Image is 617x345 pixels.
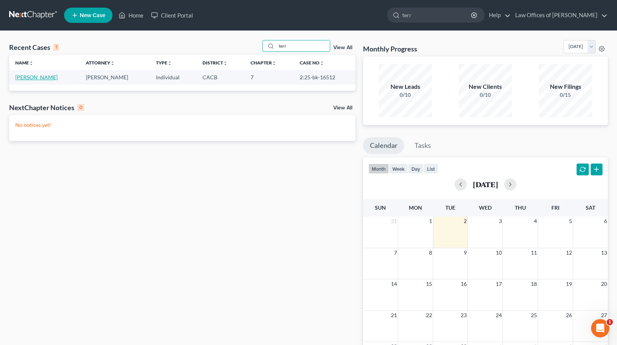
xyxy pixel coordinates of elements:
button: list [424,164,438,174]
span: 31 [390,217,398,226]
span: Tue [445,204,455,211]
td: 7 [244,70,294,84]
button: week [389,164,408,174]
a: Case Nounfold_more [300,60,324,66]
i: unfold_more [272,61,276,66]
td: [PERSON_NAME] [80,70,150,84]
input: Search by name... [402,8,472,22]
button: day [408,164,424,174]
div: Recent Cases [9,43,59,52]
div: 0/10 [459,91,512,99]
span: 13 [600,248,608,257]
a: Chapterunfold_more [251,60,276,66]
input: Search by name... [276,40,330,51]
span: 10 [495,248,503,257]
span: Mon [409,204,422,211]
span: 1 [607,319,613,325]
i: unfold_more [167,61,172,66]
a: Home [115,8,147,22]
span: 6 [603,217,608,226]
h2: [DATE] [473,180,498,188]
span: 25 [530,311,538,320]
span: 27 [600,311,608,320]
a: View All [333,105,352,111]
i: unfold_more [29,61,34,66]
span: 23 [460,311,468,320]
iframe: Intercom live chat [591,319,609,337]
td: Individual [150,70,196,84]
span: 5 [568,217,573,226]
span: 24 [495,311,503,320]
a: Nameunfold_more [15,60,34,66]
span: 4 [533,217,538,226]
span: Sat [586,204,595,211]
a: Law Offices of [PERSON_NAME] [511,8,607,22]
td: 2:25-bk-16512 [294,70,355,84]
span: 26 [565,311,573,320]
span: 19 [565,279,573,289]
td: CACB [196,70,245,84]
i: unfold_more [110,61,115,66]
span: 18 [530,279,538,289]
span: 17 [495,279,503,289]
span: 12 [565,248,573,257]
a: Help [485,8,511,22]
span: Sun [375,204,386,211]
span: 2 [463,217,468,226]
span: Thu [515,204,526,211]
i: unfold_more [320,61,324,66]
span: 16 [460,279,468,289]
a: Districtunfold_more [202,60,228,66]
span: 9 [463,248,468,257]
h3: Monthly Progress [363,44,417,53]
span: 8 [428,248,433,257]
span: 20 [600,279,608,289]
div: New Leads [379,82,432,91]
i: unfold_more [223,61,228,66]
span: 1 [428,217,433,226]
div: 0/10 [379,91,432,99]
div: New Clients [459,82,512,91]
a: Typeunfold_more [156,60,172,66]
button: month [368,164,389,174]
a: Tasks [408,137,438,154]
p: No notices yet! [15,121,349,129]
span: Fri [551,204,559,211]
a: View All [333,45,352,50]
span: 11 [530,248,538,257]
a: Client Portal [147,8,197,22]
span: Wed [479,204,492,211]
span: 3 [498,217,503,226]
div: 0 [77,104,84,111]
a: Calendar [363,137,404,154]
span: 7 [393,248,398,257]
div: NextChapter Notices [9,103,84,112]
a: Attorneyunfold_more [86,60,115,66]
span: 15 [425,279,433,289]
span: 14 [390,279,398,289]
span: 21 [390,311,398,320]
span: New Case [80,13,105,18]
span: 22 [425,311,433,320]
div: New Filings [539,82,592,91]
div: 0/15 [539,91,592,99]
div: 1 [53,44,59,51]
a: [PERSON_NAME] [15,74,58,80]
